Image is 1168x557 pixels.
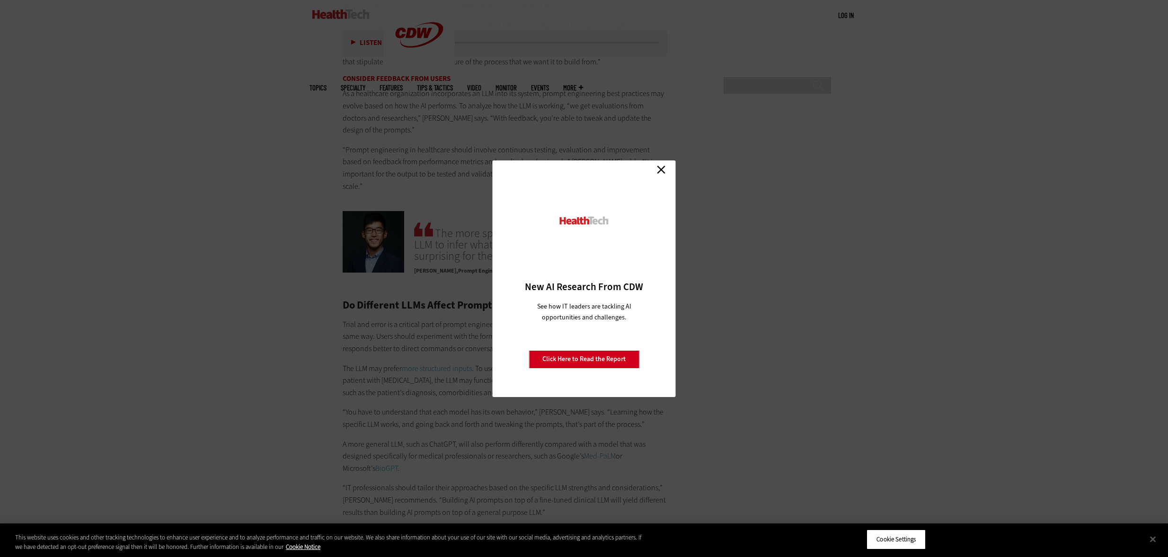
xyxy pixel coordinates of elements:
div: This website uses cookies and other tracking technologies to enhance user experience and to analy... [15,533,642,551]
button: Cookie Settings [867,530,926,549]
img: HealthTech_0.png [558,216,610,226]
p: See how IT leaders are tackling AI opportunities and challenges. [526,301,643,323]
h3: New AI Research From CDW [509,280,659,293]
button: Close [1142,529,1163,549]
a: Click Here to Read the Report [529,350,639,368]
a: More information about your privacy [286,543,320,551]
a: Close [654,163,668,177]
